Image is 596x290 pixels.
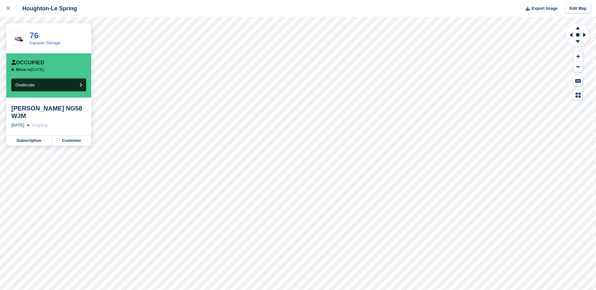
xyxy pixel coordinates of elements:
[52,136,91,146] a: Customer
[11,78,86,91] button: Deallocate
[573,76,583,86] button: Keyboard Shortcuts
[16,67,44,72] p: [DATE]
[15,83,35,87] span: Deallocate
[11,60,44,66] div: Occupied
[32,122,47,128] div: Ongoing
[11,105,86,120] div: [PERSON_NAME] NG58 WJM
[6,136,52,146] a: Subscription
[11,68,14,71] img: arrow-right-icn-b7405d978ebc5dd23a37342a16e90eae327d2fa7eb118925c1a0851fb5534208.svg
[565,3,591,14] a: Edit Map
[11,122,24,128] div: [DATE]
[573,51,583,62] button: Zoom In
[12,34,26,42] img: Caravan%20-%20R%20(1).jpg
[16,67,31,72] span: Move in
[26,124,30,126] img: arrow-right-light-icn-cde0832a797a2874e46488d9cf13f60e5c3a73dbe684e267c42b8395dfbc2abf.svg
[573,62,583,72] button: Zoom Out
[17,5,77,12] div: Houghton-Le Spring
[573,90,583,100] button: Map Legend
[522,3,558,14] button: Export Image
[30,40,60,45] a: Caravan Storage
[532,5,557,12] span: Export Image
[30,31,39,40] a: 76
